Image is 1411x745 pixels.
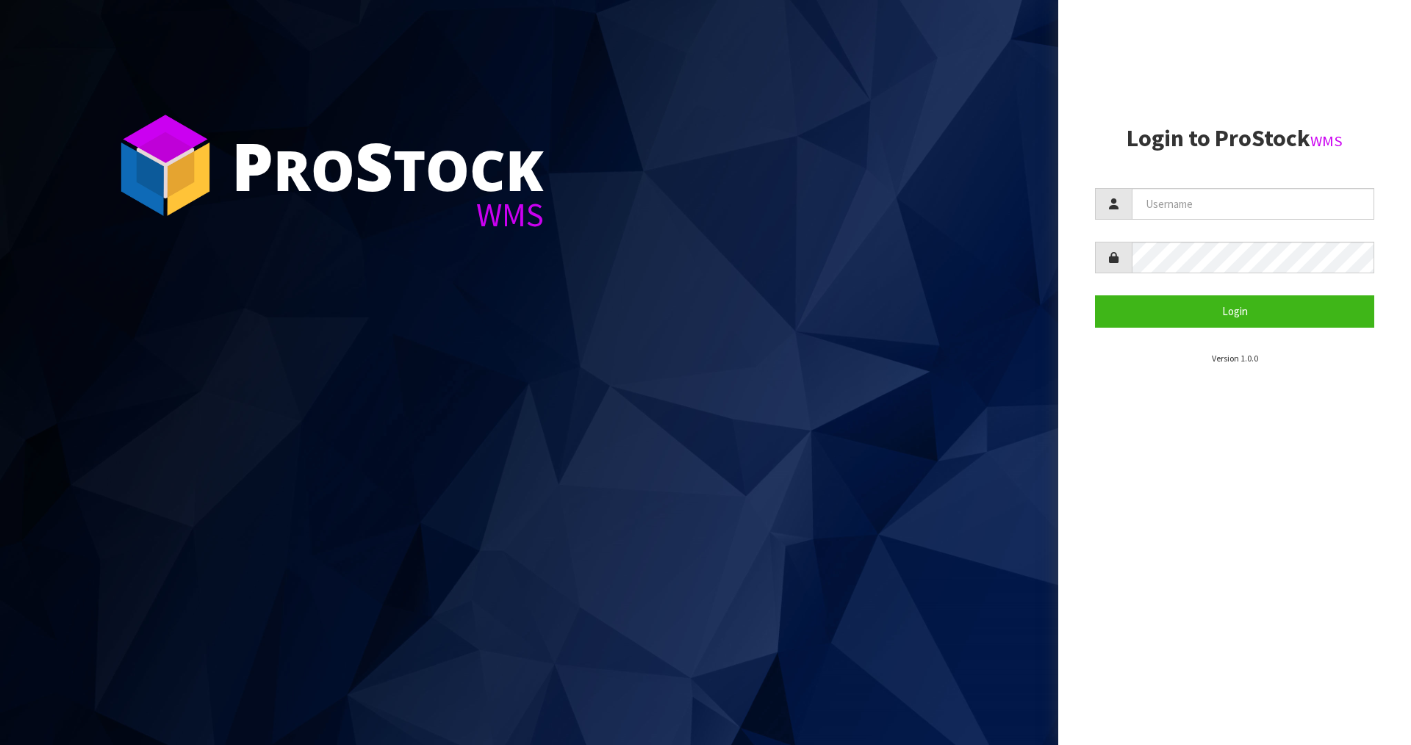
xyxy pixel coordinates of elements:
[231,120,273,210] span: P
[1212,353,1258,364] small: Version 1.0.0
[1132,188,1374,220] input: Username
[1095,295,1374,327] button: Login
[1310,132,1343,151] small: WMS
[110,110,220,220] img: ProStock Cube
[1095,126,1374,151] h2: Login to ProStock
[231,198,544,231] div: WMS
[355,120,393,210] span: S
[231,132,544,198] div: ro tock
